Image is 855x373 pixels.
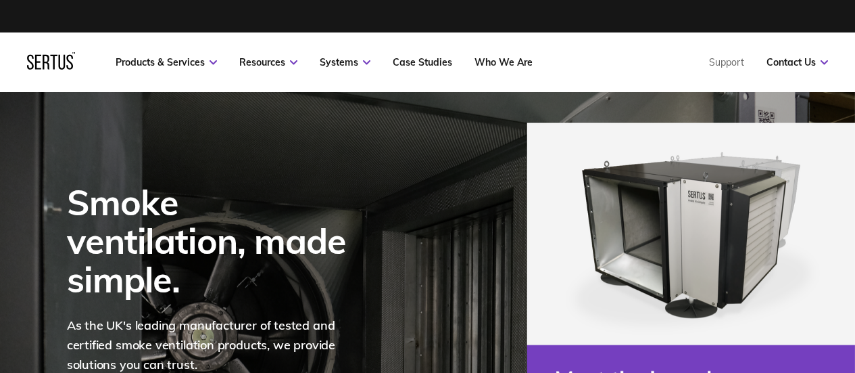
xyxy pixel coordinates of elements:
[474,56,533,68] a: Who We Are
[116,56,217,68] a: Products & Services
[67,183,364,299] div: Smoke ventilation, made simple.
[709,56,744,68] a: Support
[766,56,828,68] a: Contact Us
[393,56,452,68] a: Case Studies
[239,56,297,68] a: Resources
[320,56,370,68] a: Systems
